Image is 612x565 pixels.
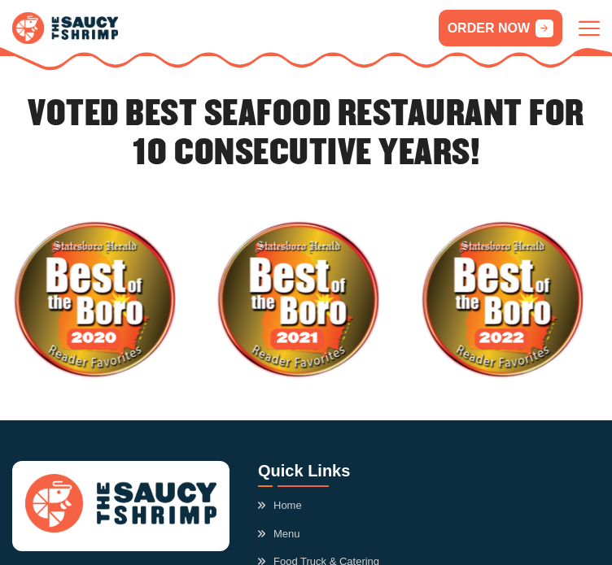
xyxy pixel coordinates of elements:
[420,219,600,381] div: 9 / 10
[439,10,562,46] a: ORDER NOW
[420,219,583,381] img: Best of the Boro
[25,474,216,532] img: logo
[12,95,600,212] h2: VOTED BEST SEAFOOD RESTAURANT FOR 10 CONSECUTIVE YEARS!
[258,498,302,514] a: Home
[216,219,379,381] img: Best of the Boro
[12,219,175,381] img: Best of the Boro
[216,219,396,381] div: 8 / 10
[258,526,300,542] a: Menu
[12,219,192,381] div: 7 / 10
[258,461,475,487] h3: Quick Links
[12,12,118,44] img: logo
